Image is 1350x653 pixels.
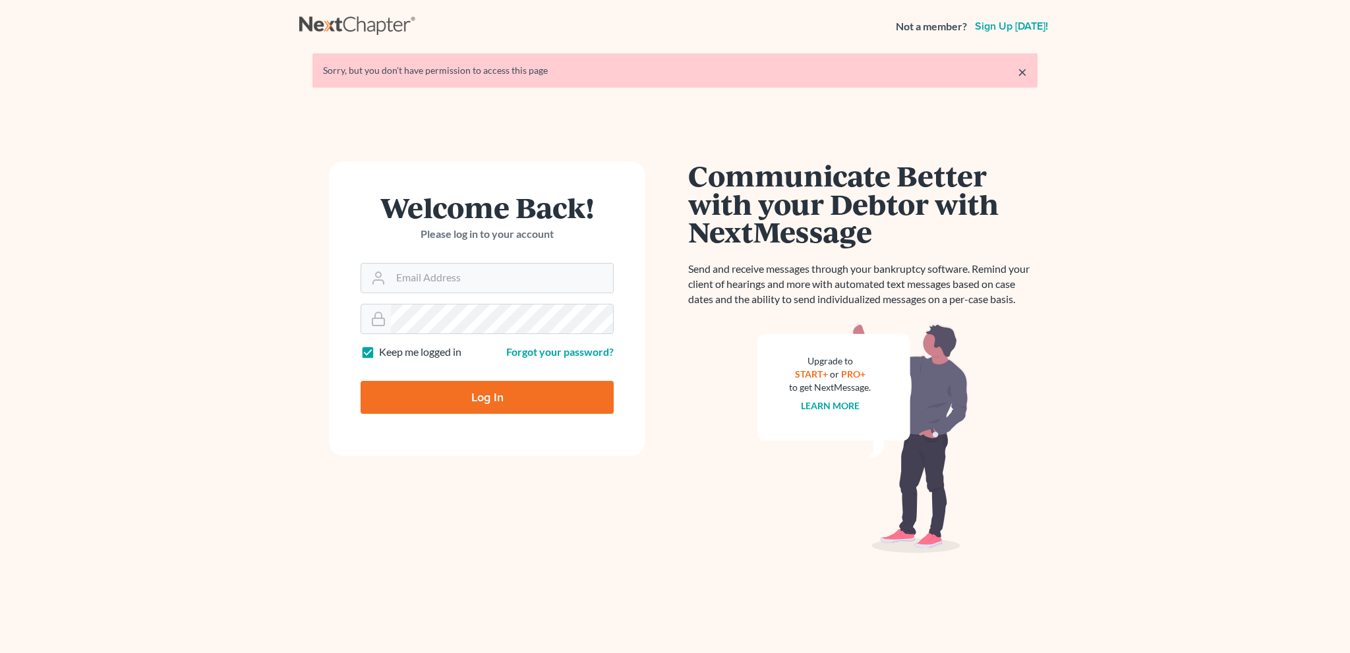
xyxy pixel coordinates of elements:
[688,262,1038,307] p: Send and receive messages through your bankruptcy software. Remind your client of hearings and mo...
[379,345,461,360] label: Keep me logged in
[1018,64,1027,80] a: ×
[830,368,839,380] span: or
[789,381,871,394] div: to get NextMessage.
[801,400,860,411] a: Learn more
[841,368,866,380] a: PRO+
[361,227,614,242] p: Please log in to your account
[688,161,1038,246] h1: Communicate Better with your Debtor with NextMessage
[795,368,828,380] a: START+
[323,64,1027,77] div: Sorry, but you don't have permission to access this page
[972,21,1051,32] a: Sign up [DATE]!
[506,345,614,358] a: Forgot your password?
[896,19,967,34] strong: Not a member?
[391,264,613,293] input: Email Address
[757,323,968,554] img: nextmessage_bg-59042aed3d76b12b5cd301f8e5b87938c9018125f34e5fa2b7a6b67550977c72.svg
[361,193,614,221] h1: Welcome Back!
[361,381,614,414] input: Log In
[789,355,871,368] div: Upgrade to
